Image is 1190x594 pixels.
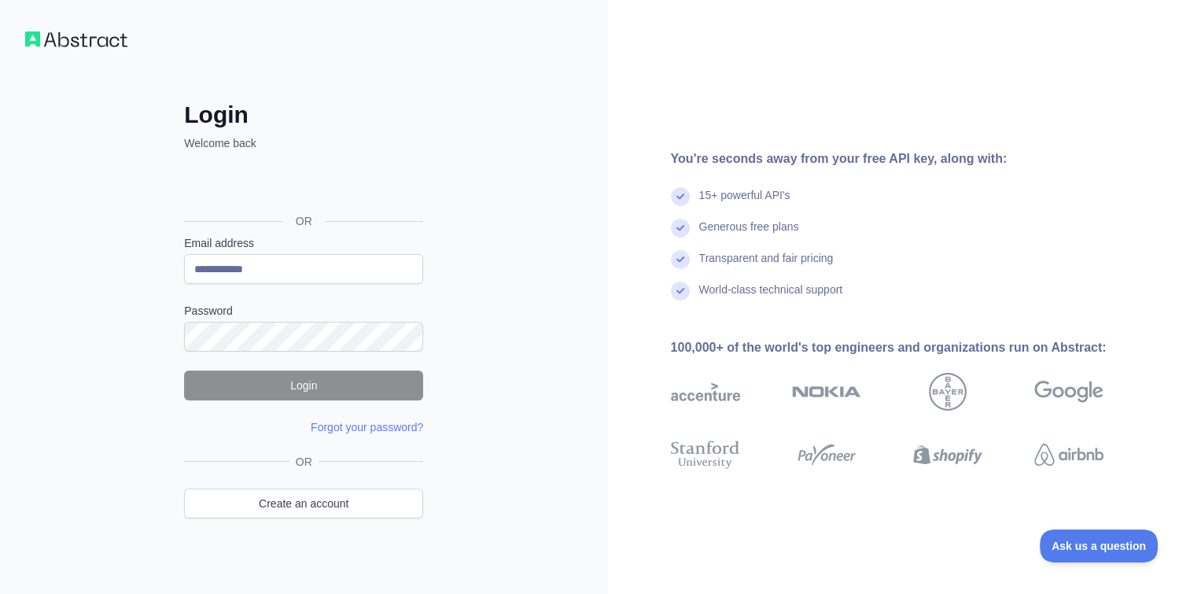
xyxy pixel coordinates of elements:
[283,213,325,229] span: OR
[792,437,861,472] img: payoneer
[671,149,1154,168] div: You're seconds away from your free API key, along with:
[699,219,799,250] div: Generous free plans
[699,250,834,282] div: Transparent and fair pricing
[311,421,423,434] a: Forgot your password?
[1034,437,1103,472] img: airbnb
[25,31,127,47] img: Workflow
[671,187,690,206] img: check mark
[671,338,1154,357] div: 100,000+ of the world's top engineers and organizations run on Abstract:
[699,187,790,219] div: 15+ powerful API's
[184,101,423,129] h2: Login
[671,219,690,238] img: check mark
[184,303,423,319] label: Password
[184,489,423,518] a: Create an account
[699,282,843,313] div: World-class technical support
[289,454,319,470] span: OR
[671,437,740,472] img: stanford university
[792,373,861,411] img: nokia
[184,371,423,400] button: Login
[1034,373,1103,411] img: google
[671,373,740,411] img: accenture
[1040,529,1159,563] iframe: Toggle Customer Support
[929,373,967,411] img: bayer
[671,250,690,269] img: check mark
[913,437,982,472] img: shopify
[176,168,428,203] iframe: Sign in with Google Button
[184,235,423,251] label: Email address
[671,282,690,301] img: check mark
[184,135,423,151] p: Welcome back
